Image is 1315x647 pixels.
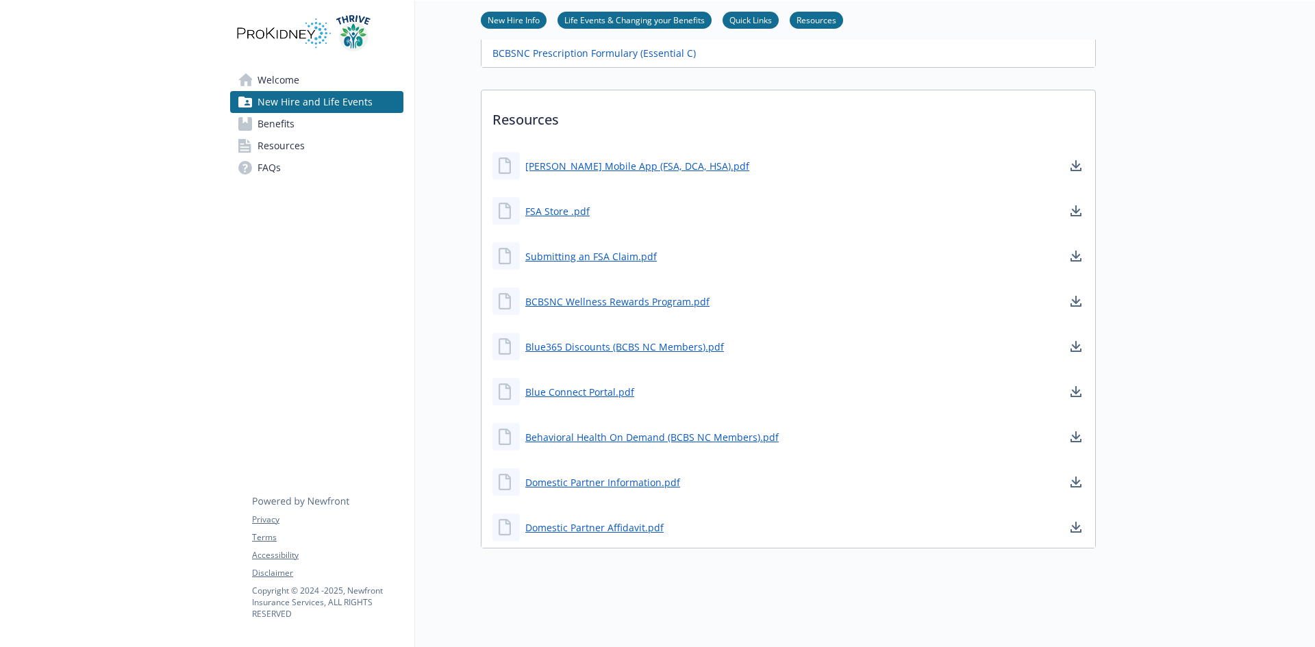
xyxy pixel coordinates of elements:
[258,135,305,157] span: Resources
[558,13,712,26] a: Life Events & Changing your Benefits
[1068,383,1084,400] a: download document
[525,340,724,354] a: Blue365 Discounts (BCBS NC Members).pdf
[481,13,547,26] a: New Hire Info
[230,69,403,91] a: Welcome
[1068,519,1084,535] a: download document
[481,90,1095,141] p: Resources
[230,135,403,157] a: Resources
[525,430,779,444] a: Behavioral Health On Demand (BCBS NC Members).pdf
[723,13,779,26] a: Quick Links
[525,204,590,218] a: FSA Store .pdf
[258,69,299,91] span: Welcome
[1068,248,1084,264] a: download document
[1068,203,1084,219] a: download document
[492,46,696,60] a: BCBSNC Prescription Formulary (Essential C)
[525,385,634,399] a: Blue Connect Portal.pdf
[1068,293,1084,309] a: download document
[252,513,403,526] a: Privacy
[258,91,373,113] span: New Hire and Life Events
[1068,157,1084,174] a: download document
[230,113,403,135] a: Benefits
[790,13,843,26] a: Resources
[258,157,281,179] span: FAQs
[525,294,710,309] a: BCBSNC Wellness Rewards Program.pdf
[252,585,403,620] p: Copyright © 2024 - 2025 , Newfront Insurance Services, ALL RIGHTS RESERVED
[525,520,664,535] a: Domestic Partner Affidavit.pdf
[252,567,403,579] a: Disclaimer
[258,113,295,135] span: Benefits
[525,475,680,490] a: Domestic Partner Information.pdf
[230,157,403,179] a: FAQs
[252,549,403,561] a: Accessibility
[525,249,657,264] a: Submitting an FSA Claim.pdf
[1068,338,1084,355] a: download document
[252,531,403,544] a: Terms
[1068,474,1084,490] a: download document
[230,91,403,113] a: New Hire and Life Events
[525,159,749,173] a: [PERSON_NAME] Mobile App (FSA, DCA, HSA).pdf
[1068,429,1084,445] a: download document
